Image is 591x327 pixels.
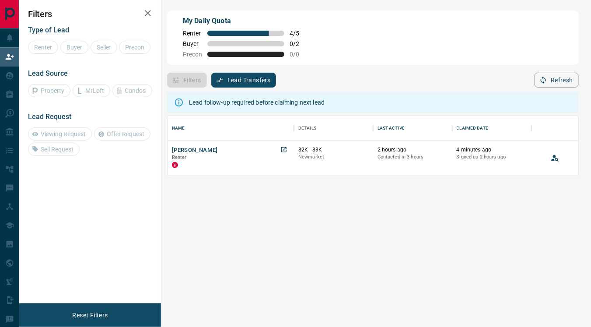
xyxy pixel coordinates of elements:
[168,116,294,141] div: Name
[298,116,316,141] div: Details
[183,40,202,47] span: Buyer
[298,146,369,154] p: $2K - $3K
[535,73,579,88] button: Refresh
[551,154,560,162] svg: View Lead
[189,95,325,110] div: Lead follow-up required before claiming next lead
[378,146,448,154] p: 2 hours ago
[172,146,218,155] button: [PERSON_NAME]
[172,155,187,160] span: Renter
[290,40,309,47] span: 0 / 2
[172,116,185,141] div: Name
[457,146,527,154] p: 4 minutes ago
[373,116,452,141] div: Last Active
[452,116,532,141] div: Claimed Date
[183,51,202,58] span: Precon
[549,151,562,165] button: View Lead
[457,116,489,141] div: Claimed Date
[298,154,369,161] p: Newmarket
[172,162,178,168] div: property.ca
[278,144,290,155] a: Open in New Tab
[66,308,113,323] button: Reset Filters
[290,51,309,58] span: 0 / 0
[183,30,202,37] span: Renter
[378,154,448,161] p: Contacted in 3 hours
[28,69,68,77] span: Lead Source
[290,30,309,37] span: 4 / 5
[457,154,527,161] p: Signed up 2 hours ago
[183,16,309,26] p: My Daily Quota
[211,73,276,88] button: Lead Transfers
[294,116,373,141] div: Details
[378,116,405,141] div: Last Active
[28,9,152,19] h2: Filters
[28,26,69,34] span: Type of Lead
[28,113,71,121] span: Lead Request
